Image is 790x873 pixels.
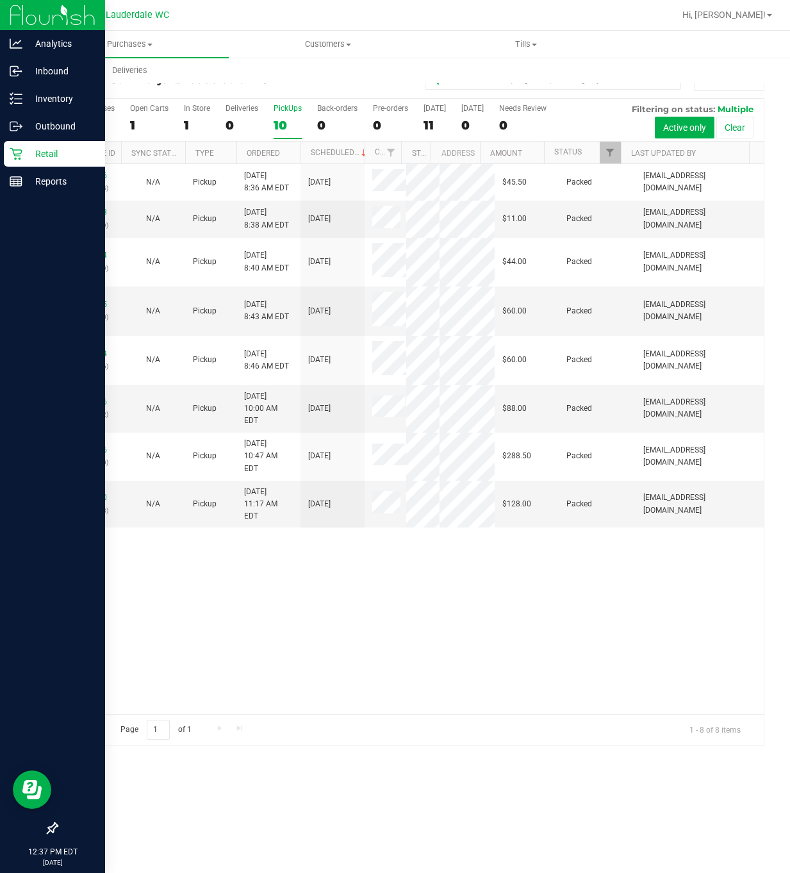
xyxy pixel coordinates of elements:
[10,175,22,188] inline-svg: Reports
[146,355,160,364] span: Not Applicable
[373,118,408,133] div: 0
[499,118,547,133] div: 0
[146,214,160,223] span: Not Applicable
[682,10,766,20] span: Hi, [PERSON_NAME]!
[311,148,369,157] a: Scheduled
[655,117,714,138] button: Active only
[502,403,527,415] span: $88.00
[643,444,756,469] span: [EMAIL_ADDRESS][DOMAIN_NAME]
[718,104,753,114] span: Multiple
[22,174,99,189] p: Reports
[643,396,756,420] span: [EMAIL_ADDRESS][DOMAIN_NAME]
[427,31,625,58] a: Tills
[146,178,160,187] span: Not Applicable
[308,403,331,415] span: [DATE]
[373,104,408,113] div: Pre-orders
[317,118,358,133] div: 0
[427,38,624,50] span: Tills
[566,305,592,317] span: Packed
[308,256,331,268] span: [DATE]
[146,451,160,460] span: Not Applicable
[146,403,160,415] button: N/A
[146,176,160,188] button: N/A
[502,256,527,268] span: $44.00
[10,147,22,160] inline-svg: Retail
[31,31,229,58] a: Purchases
[566,256,592,268] span: Packed
[600,142,621,163] a: Filter
[22,119,99,134] p: Outbound
[244,206,289,231] span: [DATE] 8:38 AM EDT
[566,403,592,415] span: Packed
[6,846,99,858] p: 12:37 PM EDT
[566,176,592,188] span: Packed
[643,206,756,231] span: [EMAIL_ADDRESS][DOMAIN_NAME]
[146,305,160,317] button: N/A
[308,498,331,510] span: [DATE]
[308,450,331,462] span: [DATE]
[56,74,292,86] h3: Purchase Summary:
[193,213,217,225] span: Pickup
[375,147,415,156] a: Customer
[244,249,289,274] span: [DATE] 8:40 AM EDT
[146,354,160,366] button: N/A
[502,213,527,225] span: $11.00
[308,176,331,188] span: [DATE]
[229,31,427,58] a: Customers
[566,498,592,510] span: Packed
[22,146,99,162] p: Retail
[146,404,160,413] span: Not Applicable
[10,92,22,105] inline-svg: Inventory
[274,118,302,133] div: 10
[10,120,22,133] inline-svg: Outbound
[632,104,715,114] span: Filtering on status:
[92,10,169,21] span: Ft. Lauderdale WC
[380,142,401,163] a: Filter
[226,118,258,133] div: 0
[193,256,217,268] span: Pickup
[244,170,289,194] span: [DATE] 8:36 AM EDT
[193,176,217,188] span: Pickup
[244,486,293,523] span: [DATE] 11:17 AM EDT
[22,36,99,51] p: Analytics
[146,257,160,266] span: Not Applicable
[131,149,181,158] a: Sync Status
[643,170,756,194] span: [EMAIL_ADDRESS][DOMAIN_NAME]
[195,149,214,158] a: Type
[146,450,160,462] button: N/A
[146,306,160,315] span: Not Applicable
[643,249,756,274] span: [EMAIL_ADDRESS][DOMAIN_NAME]
[130,118,169,133] div: 1
[554,147,582,156] a: Status
[193,450,217,462] span: Pickup
[13,770,51,809] iframe: Resource center
[146,213,160,225] button: N/A
[193,403,217,415] span: Pickup
[631,149,696,158] a: Last Updated By
[244,390,293,428] span: [DATE] 10:00 AM EDT
[499,104,547,113] div: Needs Review
[22,91,99,106] p: Inventory
[244,438,293,475] span: [DATE] 10:47 AM EDT
[643,299,756,323] span: [EMAIL_ADDRESS][DOMAIN_NAME]
[412,149,479,158] a: State Registry ID
[461,118,484,133] div: 0
[308,305,331,317] span: [DATE]
[10,37,22,50] inline-svg: Analytics
[95,65,165,76] span: Deliveries
[244,348,289,372] span: [DATE] 8:46 AM EDT
[31,57,229,84] a: Deliveries
[226,104,258,113] div: Deliveries
[317,104,358,113] div: Back-orders
[716,117,753,138] button: Clear
[566,450,592,462] span: Packed
[193,354,217,366] span: Pickup
[193,305,217,317] span: Pickup
[502,498,531,510] span: $128.00
[490,149,522,158] a: Amount
[566,354,592,366] span: Packed
[6,858,99,867] p: [DATE]
[431,142,480,164] th: Address
[31,38,229,50] span: Purchases
[502,354,527,366] span: $60.00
